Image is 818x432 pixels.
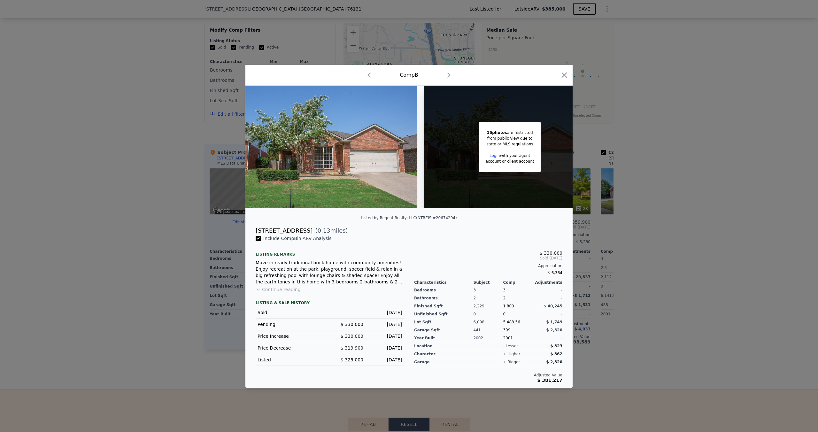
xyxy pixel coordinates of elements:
div: LISTING & SALE HISTORY [256,300,404,307]
div: Comp B [400,71,418,79]
div: Adjustments [533,280,562,285]
div: + bigger [503,359,520,365]
div: 2001 [503,334,533,342]
div: Subject [474,280,503,285]
span: -$ 823 [549,344,562,348]
span: $ 1,749 [546,320,562,324]
span: $ 2,820 [546,360,562,364]
span: with your agent [500,153,530,158]
span: $ 40,245 [544,304,562,308]
div: Move-in ready traditional brick home with community amenities! Enjoy recreation at the park, play... [256,259,404,285]
div: + higher [503,351,520,357]
div: Finished Sqft [414,302,474,310]
div: Listed by Regent Realty, LLC (NTREIS #20674294) [361,216,457,220]
div: Price Increase [258,333,325,339]
div: - [533,294,562,302]
span: 0.13 [318,227,330,234]
div: Unfinished Sqft [414,310,474,318]
span: 1,800 [503,304,514,308]
span: Sold [DATE] [414,256,562,261]
div: 441 [474,326,503,334]
div: Garage Sqft [414,326,474,334]
span: $ 330,000 [540,251,562,256]
div: 2,229 [474,302,503,310]
img: Property Img [245,86,417,208]
div: account or client account [485,158,534,164]
div: Price Decrease [258,345,325,351]
div: [DATE] [368,345,402,351]
div: character [414,350,474,358]
div: 6,098 [474,318,503,326]
div: Appreciation [414,263,562,268]
div: garage [414,358,474,366]
span: $ 330,000 [341,322,363,327]
div: Comp [503,280,533,285]
span: 0 [503,312,505,316]
span: $ 325,000 [341,357,363,362]
div: 3 [474,286,503,294]
span: 399 [503,328,510,332]
div: 2 [474,294,503,302]
div: 2 [503,294,533,302]
div: Listing remarks [256,247,404,257]
div: Adjusted Value [414,373,562,378]
span: $ 381,217 [537,378,562,383]
span: 5,488.56 [503,320,520,324]
div: are restricted [485,130,534,135]
span: $ 862 [550,352,562,356]
div: [DATE] [368,309,402,316]
span: $ 319,900 [341,345,363,351]
div: - lesser [503,343,518,349]
div: Pending [258,321,325,328]
div: from public view due to [485,135,534,141]
div: 2002 [474,334,503,342]
div: 0 [474,310,503,318]
span: 15 photos [487,130,507,135]
span: ( miles) [313,226,348,235]
div: [DATE] [368,333,402,339]
div: - [533,310,562,318]
div: [DATE] [368,357,402,363]
div: - [533,286,562,294]
div: [DATE] [368,321,402,328]
span: 3 [503,288,505,292]
span: $ 2,820 [546,328,562,332]
span: Include Comp B in ARV Analysis [261,236,334,241]
div: Year Built [414,334,474,342]
a: Login [490,153,500,158]
div: state or MLS regulations [485,141,534,147]
div: Sold [258,309,325,316]
span: $ 330,000 [341,334,363,339]
div: - [533,334,562,342]
span: $ 6,364 [548,271,562,275]
div: Listed [258,357,325,363]
div: Characteristics [414,280,474,285]
button: Continue reading [256,286,301,293]
div: Bedrooms [414,286,474,294]
div: [STREET_ADDRESS] [256,226,313,235]
div: Bathrooms [414,294,474,302]
div: Lot Sqft [414,318,474,326]
div: location [414,342,474,350]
